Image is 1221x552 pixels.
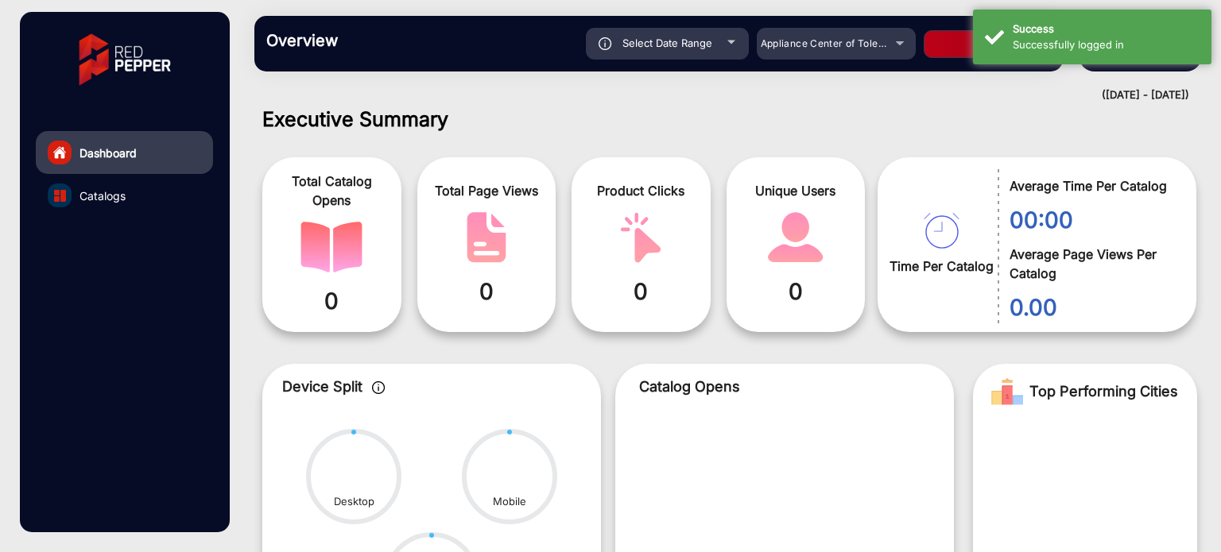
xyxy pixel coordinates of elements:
[79,187,126,204] span: Catalogs
[1010,176,1173,195] span: Average Time Per Catalog
[266,31,489,50] h3: Overview
[54,190,66,202] img: catalog
[68,20,182,99] img: vmg-logo
[738,275,854,308] span: 0
[1010,291,1173,324] span: 0.00
[493,494,526,510] div: Mobile
[52,145,67,160] img: home
[429,181,545,200] span: Total Page Views
[1013,21,1200,37] div: Success
[761,37,913,49] span: Appliance Center of Toledo, Inc.
[639,376,930,397] p: Catalog Opens
[622,37,712,49] span: Select Date Range
[36,174,213,217] a: Catalogs
[1010,245,1173,283] span: Average Page Views Per Catalog
[599,37,612,50] img: icon
[334,494,374,510] div: Desktop
[583,275,699,308] span: 0
[1013,37,1200,53] div: Successfully logged in
[282,378,362,395] span: Device Split
[262,107,1197,131] h1: Executive Summary
[455,212,517,263] img: catalog
[372,381,386,394] img: icon
[610,212,672,263] img: catalog
[765,212,827,263] img: catalog
[738,181,854,200] span: Unique Users
[924,30,1051,58] button: Apply
[429,275,545,308] span: 0
[1010,203,1173,237] span: 00:00
[238,87,1189,103] div: ([DATE] - [DATE])
[924,213,959,249] img: catalog
[300,222,362,272] img: catalog
[274,284,390,318] span: 0
[274,172,390,210] span: Total Catalog Opens
[36,131,213,174] a: Dashboard
[991,376,1023,407] img: Rank image
[79,145,137,161] span: Dashboard
[583,181,699,200] span: Product Clicks
[1029,376,1178,407] span: Top Performing Cities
